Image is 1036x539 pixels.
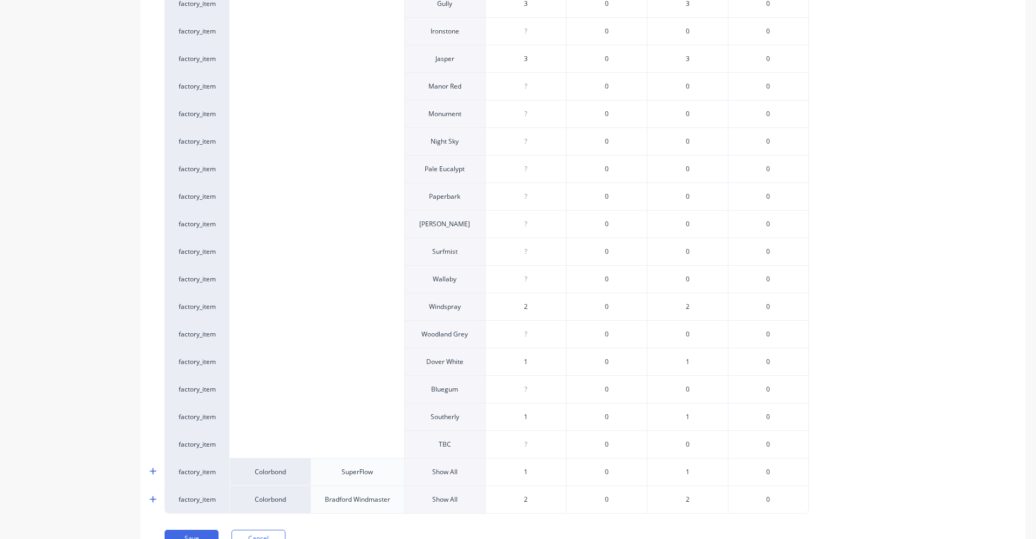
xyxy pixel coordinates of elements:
div: SuperFlow [342,467,373,477]
span: 0 [766,302,770,312]
div: Show All [432,467,458,477]
div: factory_item [165,486,229,514]
span: 0 [766,247,770,257]
span: 0 [605,467,609,477]
div: ? [486,128,566,155]
div: Monument [404,100,485,127]
span: 0 [766,54,770,64]
span: 0 [766,467,770,477]
div: 0 [647,265,728,293]
div: factory_item [165,375,229,403]
div: Show All [432,495,458,504]
div: 3 [647,45,728,72]
div: 3 [486,45,566,72]
div: ? [486,73,566,100]
div: ? [486,156,566,183]
div: Wallaby [404,265,485,293]
div: factory_item [165,210,229,238]
span: 0 [766,495,770,504]
span: 0 [766,82,770,91]
div: ? [486,211,566,238]
span: 0 [605,495,609,504]
div: factory_item [165,183,229,210]
div: factory_item [165,430,229,458]
span: 0 [605,357,609,367]
span: 0 [605,385,609,394]
div: 0 [647,17,728,45]
div: Night Sky [404,127,485,155]
div: 1 [647,403,728,430]
div: factory_item [165,403,229,430]
div: 2 [647,486,728,514]
div: Dover White [404,348,485,375]
span: 0 [766,412,770,422]
div: ? [486,18,566,45]
span: 0 [605,109,609,119]
div: factory_item [165,320,229,348]
div: Windspray [404,293,485,320]
span: 0 [605,412,609,422]
div: 0 [647,210,728,238]
div: ? [486,183,566,210]
div: factory_item [165,265,229,293]
span: 0 [605,137,609,146]
span: 0 [766,164,770,174]
div: ? [486,266,566,293]
div: 1 [486,403,566,430]
div: 1 [486,459,566,486]
span: 0 [605,82,609,91]
div: Pale Eucalypt [404,155,485,183]
div: ? [486,238,566,265]
div: Surfmist [404,238,485,265]
div: 0 [647,320,728,348]
div: 0 [647,183,728,210]
div: 1 [647,348,728,375]
div: factory_item [165,238,229,265]
div: Colorbond [229,458,310,486]
div: ? [486,100,566,127]
span: 0 [605,164,609,174]
span: 0 [605,440,609,449]
span: 0 [766,219,770,229]
span: 0 [766,357,770,367]
div: ? [486,376,566,403]
div: 0 [647,100,728,127]
div: 0 [647,375,728,403]
span: 0 [766,26,770,36]
span: 0 [605,54,609,64]
div: [PERSON_NAME] [404,210,485,238]
div: Jasper [404,45,485,72]
span: 0 [766,440,770,449]
span: 0 [605,247,609,257]
div: factory_item [165,72,229,100]
div: factory_item [165,100,229,127]
div: Colorbond [229,486,310,514]
div: TBC [404,430,485,458]
span: 0 [605,219,609,229]
div: 2 [647,293,728,320]
div: factory_item [165,155,229,183]
div: ? [486,321,566,348]
div: 1 [486,348,566,375]
span: 0 [605,329,609,339]
span: 0 [766,109,770,119]
span: 0 [766,385,770,394]
div: factory_item [165,348,229,375]
div: 0 [647,155,728,183]
div: Ironstone [404,17,485,45]
span: 0 [766,274,770,284]
div: factory_item [165,45,229,72]
div: factory_item [165,17,229,45]
div: ? [486,431,566,458]
div: factory_item [165,293,229,320]
span: 0 [605,302,609,312]
span: 0 [605,274,609,284]
span: 0 [605,192,609,201]
span: 0 [766,192,770,201]
div: Paperbark [404,183,485,210]
div: Southerly [404,403,485,430]
div: factory_item [165,458,229,486]
div: 2 [486,486,566,513]
div: 0 [647,238,728,265]
span: 0 [766,137,770,146]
